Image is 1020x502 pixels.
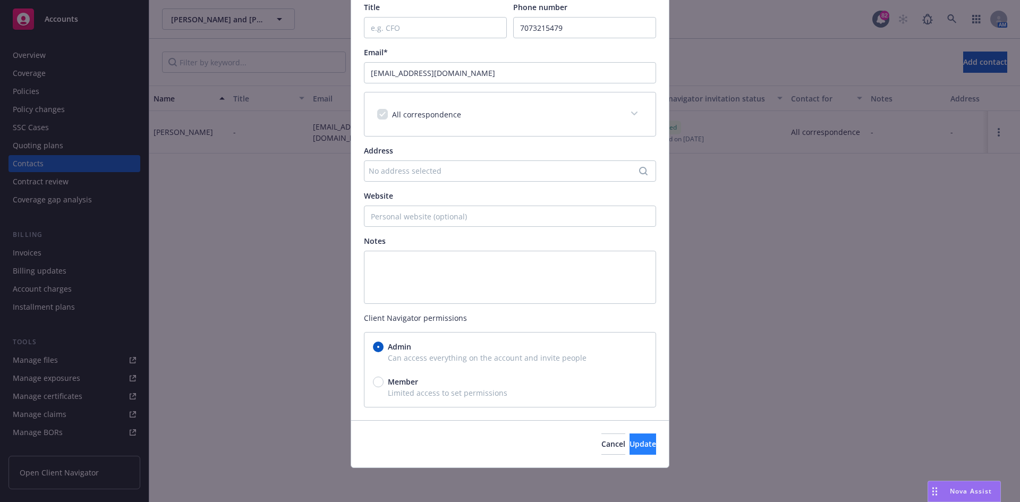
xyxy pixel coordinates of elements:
[369,165,641,176] div: No address selected
[388,376,418,387] span: Member
[388,341,411,352] span: Admin
[364,2,380,12] span: Title
[364,17,507,38] input: e.g. CFO
[373,387,647,398] span: Limited access to set permissions
[364,47,388,57] span: Email*
[373,377,384,387] input: Member
[364,62,656,83] input: example@email.com
[639,167,648,175] svg: Search
[513,17,656,38] input: (xxx) xxx-xxx
[601,433,625,455] button: Cancel
[373,342,384,352] input: Admin
[364,146,393,156] span: Address
[513,2,567,12] span: Phone number
[364,312,656,324] span: Client Navigator permissions
[364,191,393,201] span: Website
[392,109,461,120] span: All correspondence
[364,236,386,246] span: Notes
[364,160,656,182] button: No address selected
[364,92,656,136] div: All correspondence
[373,352,647,363] span: Can access everything on the account and invite people
[601,439,625,449] span: Cancel
[630,433,656,455] button: Update
[950,487,992,496] span: Nova Assist
[630,439,656,449] span: Update
[928,481,941,501] div: Drag to move
[364,206,656,227] input: Personal website (optional)
[928,481,1001,502] button: Nova Assist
